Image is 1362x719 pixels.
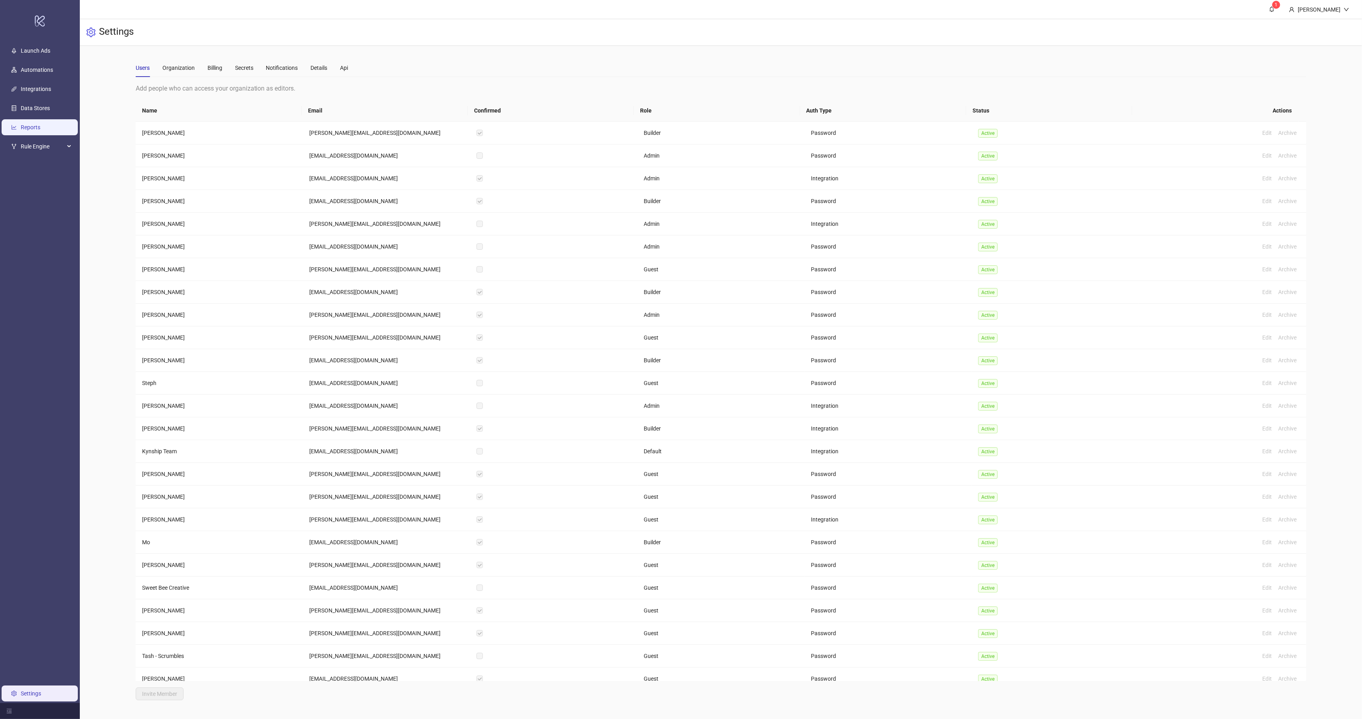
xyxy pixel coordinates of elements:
[637,577,805,599] td: Guest
[468,100,634,122] th: Confirmed
[637,599,805,622] td: Guest
[978,606,998,615] span: Active
[637,349,805,372] td: Builder
[136,486,303,508] td: [PERSON_NAME]
[1259,128,1275,138] button: Edit
[978,425,998,433] span: Active
[162,63,195,72] div: Organization
[1272,1,1280,9] sup: 1
[978,447,998,456] span: Active
[136,190,303,213] td: [PERSON_NAME]
[805,463,972,486] td: Password
[303,235,470,258] td: [EMAIL_ADDRESS][DOMAIN_NAME]
[136,463,303,486] td: [PERSON_NAME]
[303,531,470,554] td: [EMAIL_ADDRESS][DOMAIN_NAME]
[978,379,998,388] span: Active
[1259,174,1275,183] button: Edit
[1275,446,1300,456] button: Archive
[637,508,805,531] td: Guest
[136,372,303,395] td: Steph
[136,395,303,417] td: [PERSON_NAME]
[1275,424,1300,433] button: Archive
[805,372,972,395] td: Password
[1259,606,1275,615] button: Edit
[235,63,253,72] div: Secrets
[1259,674,1275,683] button: Edit
[637,213,805,235] td: Admin
[136,326,303,349] td: [PERSON_NAME]
[21,690,41,697] a: Settings
[805,258,972,281] td: Password
[1275,583,1300,593] button: Archive
[303,122,470,144] td: [PERSON_NAME][EMAIL_ADDRESS][DOMAIN_NAME]
[634,100,800,122] th: Role
[266,63,298,72] div: Notifications
[1259,560,1275,570] button: Edit
[805,395,972,417] td: Integration
[805,645,972,668] td: Password
[805,235,972,258] td: Password
[136,100,302,122] th: Name
[1259,424,1275,433] button: Edit
[21,67,53,73] a: Automations
[303,258,470,281] td: [PERSON_NAME][EMAIL_ADDRESS][DOMAIN_NAME]
[637,554,805,577] td: Guest
[1259,151,1275,160] button: Edit
[637,235,805,258] td: Admin
[303,577,470,599] td: [EMAIL_ADDRESS][DOMAIN_NAME]
[1259,265,1275,274] button: Edit
[1259,287,1275,297] button: Edit
[136,645,303,668] td: Tash - Scrumbles
[303,645,470,668] td: [PERSON_NAME][EMAIL_ADDRESS][DOMAIN_NAME]
[303,349,470,372] td: [EMAIL_ADDRESS][DOMAIN_NAME]
[1275,174,1300,183] button: Archive
[1275,196,1300,206] button: Archive
[637,144,805,167] td: Admin
[1275,356,1300,365] button: Archive
[21,86,51,92] a: Integrations
[978,652,998,661] span: Active
[136,417,303,440] td: [PERSON_NAME]
[805,281,972,304] td: Password
[1275,310,1300,320] button: Archive
[637,122,805,144] td: Builder
[303,372,470,395] td: [EMAIL_ADDRESS][DOMAIN_NAME]
[1259,356,1275,365] button: Edit
[21,124,40,130] a: Reports
[6,708,12,714] span: menu-fold
[978,402,998,411] span: Active
[303,304,470,326] td: [PERSON_NAME][EMAIL_ADDRESS][DOMAIN_NAME]
[978,584,998,593] span: Active
[637,281,805,304] td: Builder
[21,138,65,154] span: Rule Engine
[1259,515,1275,524] button: Edit
[805,304,972,326] td: Password
[978,493,998,502] span: Active
[136,508,303,531] td: [PERSON_NAME]
[1259,537,1275,547] button: Edit
[136,213,303,235] td: [PERSON_NAME]
[21,47,50,54] a: Launch Ads
[637,190,805,213] td: Builder
[805,144,972,167] td: Password
[805,486,972,508] td: Password
[805,417,972,440] td: Integration
[637,417,805,440] td: Builder
[637,440,805,463] td: Default
[303,144,470,167] td: [EMAIL_ADDRESS][DOMAIN_NAME]
[1275,651,1300,661] button: Archive
[1275,515,1300,524] button: Archive
[1275,2,1278,8] span: 1
[303,326,470,349] td: [PERSON_NAME][EMAIL_ADDRESS][DOMAIN_NAME]
[1275,151,1300,160] button: Archive
[978,561,998,570] span: Active
[303,599,470,622] td: [PERSON_NAME][EMAIL_ADDRESS][DOMAIN_NAME]
[1275,560,1300,570] button: Archive
[978,356,998,365] span: Active
[136,63,150,72] div: Users
[805,190,972,213] td: Password
[978,334,998,342] span: Active
[1275,378,1300,388] button: Archive
[1269,6,1275,12] span: bell
[978,152,998,160] span: Active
